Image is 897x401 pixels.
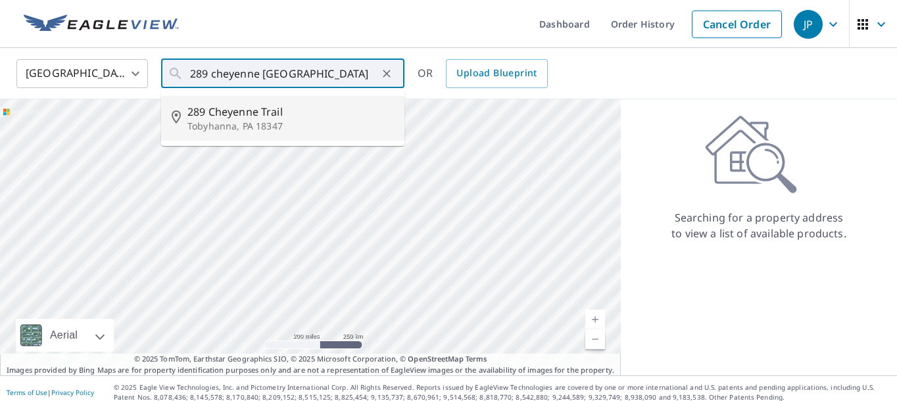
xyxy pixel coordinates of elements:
[16,319,114,352] div: Aerial
[187,104,394,120] span: 289 Cheyenne Trail
[187,120,394,133] p: Tobyhanna, PA 18347
[46,319,82,352] div: Aerial
[16,55,148,92] div: [GEOGRAPHIC_DATA]
[7,389,94,396] p: |
[456,65,537,82] span: Upload Blueprint
[377,64,396,83] button: Clear
[134,354,487,365] span: © 2025 TomTom, Earthstar Geographics SIO, © 2025 Microsoft Corporation, ©
[446,59,547,88] a: Upload Blueprint
[692,11,782,38] a: Cancel Order
[671,210,847,241] p: Searching for a property address to view a list of available products.
[585,310,605,329] a: Current Level 5, Zoom In
[466,354,487,364] a: Terms
[585,329,605,349] a: Current Level 5, Zoom Out
[24,14,179,34] img: EV Logo
[190,55,377,92] input: Search by address or latitude-longitude
[7,388,47,397] a: Terms of Use
[408,354,463,364] a: OpenStreetMap
[51,388,94,397] a: Privacy Policy
[794,10,823,39] div: JP
[418,59,548,88] div: OR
